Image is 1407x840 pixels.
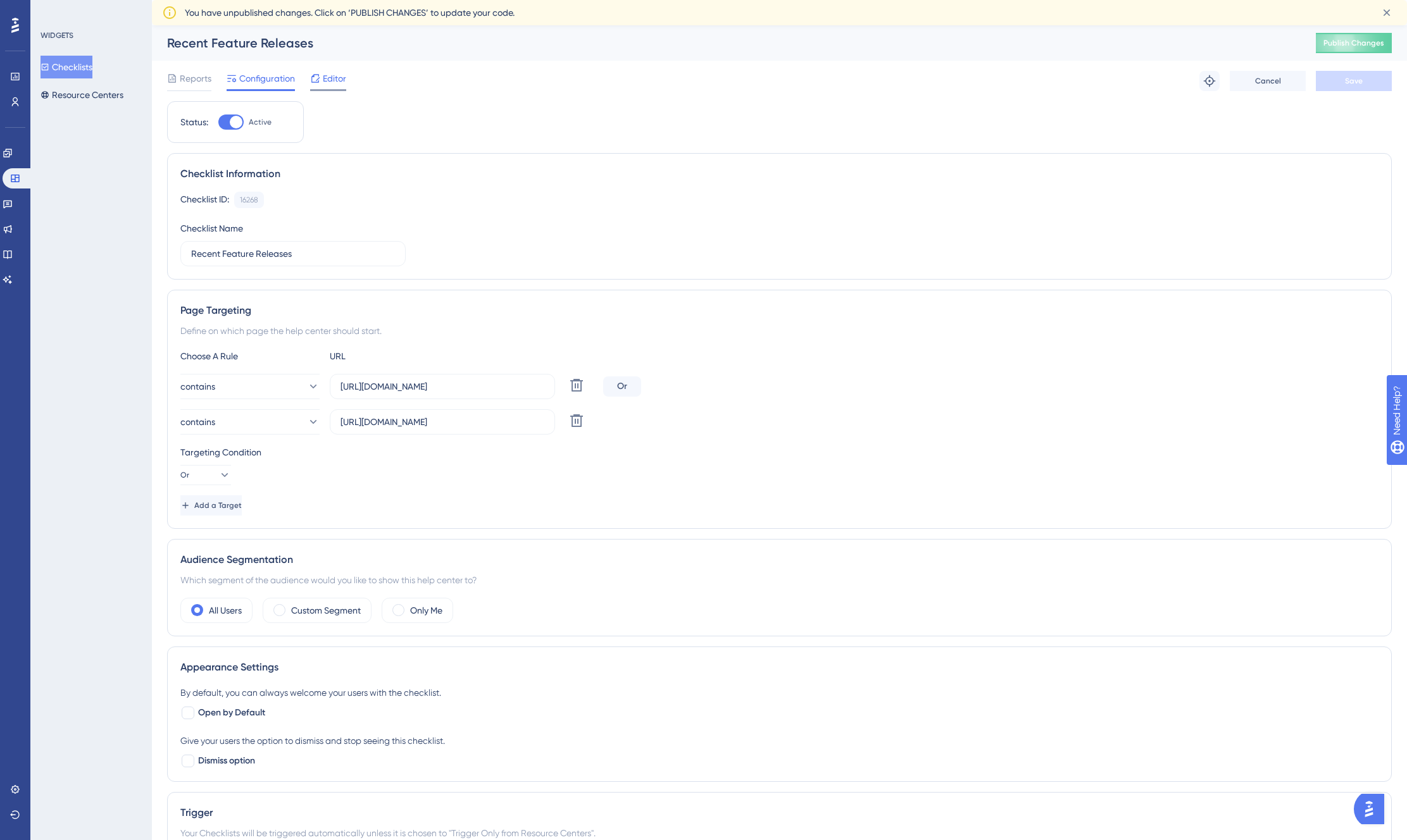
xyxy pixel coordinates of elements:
span: Active [249,117,272,127]
div: Page Targeting [180,303,1379,318]
div: 16268 [240,195,258,205]
button: contains [180,374,320,399]
div: Status: [180,114,208,130]
div: Which segment of the audience would you like to show this help center to? [180,572,1379,588]
div: Choose A Rule [180,349,320,364]
span: Configuration [239,71,295,86]
div: Or [603,376,641,397]
button: Or [180,465,231,485]
div: Audience Segmentation [180,552,1379,567]
button: Save [1316,71,1392,91]
span: Add a Target [194,500,242,510]
div: Checklist ID: [180,192,229,208]
button: Checklists [41,56,92,78]
div: Trigger [180,805,1379,820]
div: Appearance Settings [180,660,1379,675]
button: Resource Centers [41,83,123,106]
input: yourwebsite.com/path [341,380,544,393]
div: Checklist Information [180,166,1379,182]
span: Need Help? [30,3,79,18]
button: Publish Changes [1316,33,1392,53]
div: Checklist Name [180,221,243,236]
div: By default, you can always welcome your users with the checklist. [180,685,1379,700]
label: Custom Segment [291,603,361,618]
div: WIDGETS [41,30,73,40]
button: contains [180,409,320,435]
div: Targeting Condition [180,445,1379,460]
span: Reports [180,71,211,86]
iframe: UserGuiding AI Assistant Launcher [1354,790,1392,828]
span: Or [180,470,189,480]
input: yourwebsite.com/path [341,415,544,429]
div: Define on which page the help center should start. [180,323,1379,338]
div: Recent Feature Releases [167,34,1284,52]
label: All Users [209,603,242,618]
button: Cancel [1230,71,1306,91]
span: Open by Default [198,705,265,720]
span: Dismiss option [198,753,255,769]
button: Add a Target [180,495,242,516]
span: You have unpublished changes. Click on ‘PUBLISH CHANGES’ to update your code. [185,5,515,20]
span: contains [180,414,215,429]
span: contains [180,379,215,394]
span: Save [1345,76,1363,86]
span: Cancel [1255,76,1281,86]
div: URL [330,349,469,364]
input: Type your Checklist name [191,247,395,261]
div: Give your users the option to dismiss and stop seeing this checklist. [180,733,1379,748]
span: Publish Changes [1323,38,1384,48]
span: Editor [323,71,346,86]
label: Only Me [410,603,442,618]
